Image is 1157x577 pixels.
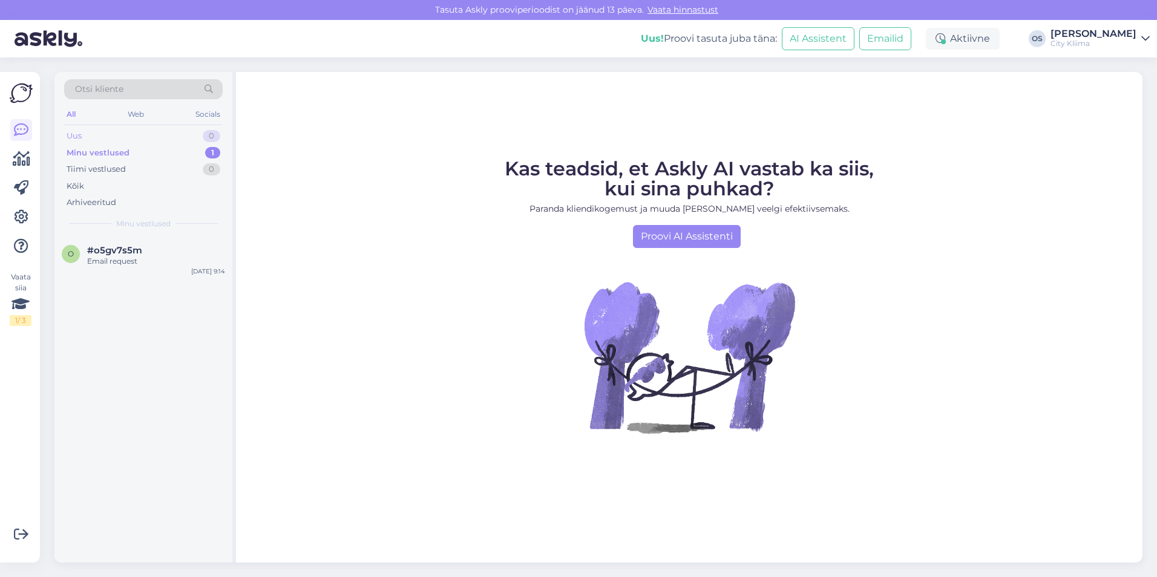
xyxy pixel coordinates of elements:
[191,267,225,276] div: [DATE] 9:14
[205,147,220,159] div: 1
[67,180,84,192] div: Kõik
[68,249,74,258] span: o
[75,83,123,96] span: Otsi kliente
[1050,29,1136,39] div: [PERSON_NAME]
[193,106,223,122] div: Socials
[67,130,82,142] div: Uus
[644,4,722,15] a: Vaata hinnastust
[580,248,798,466] img: No Chat active
[1050,29,1150,48] a: [PERSON_NAME]City Kliima
[641,33,664,44] b: Uus!
[10,82,33,105] img: Askly Logo
[641,31,777,46] div: Proovi tasuta juba täna:
[505,157,874,200] span: Kas teadsid, et Askly AI vastab ka siis, kui sina puhkad?
[10,315,31,326] div: 1 / 3
[1050,39,1136,48] div: City Kliima
[859,27,911,50] button: Emailid
[10,272,31,326] div: Vaata siia
[633,225,741,248] a: Proovi AI Assistenti
[926,28,1000,50] div: Aktiivne
[203,130,220,142] div: 0
[1029,30,1046,47] div: OS
[67,163,126,175] div: Tiimi vestlused
[87,256,225,267] div: Email request
[203,163,220,175] div: 0
[782,27,854,50] button: AI Assistent
[67,197,116,209] div: Arhiveeritud
[67,147,129,159] div: Minu vestlused
[125,106,146,122] div: Web
[64,106,78,122] div: All
[87,245,142,256] span: #o5gv7s5m
[116,218,171,229] span: Minu vestlused
[505,203,874,215] p: Paranda kliendikogemust ja muuda [PERSON_NAME] veelgi efektiivsemaks.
